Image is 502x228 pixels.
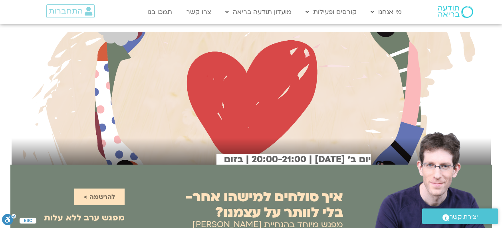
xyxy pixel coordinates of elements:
a: צרו קשר [182,4,215,20]
h2: איך סולחים למישהו אחר- בלי לוותר על עצמנו? [185,189,343,220]
a: מועדון תודעה בריאה [221,4,296,20]
span: התחברות [49,7,83,16]
span: יצירת קשר [449,212,478,222]
span: להרשמה > [84,193,115,200]
a: להרשמה > [74,189,125,205]
a: תמכו בנו [143,4,176,20]
h2: יום ב׳ [DATE] | 20:00-21:00 | בזום [216,154,371,165]
img: תודעה בריאה [438,6,473,18]
a: התחברות [46,4,95,18]
a: מי אנחנו [367,4,406,20]
a: יצירת קשר [422,208,498,224]
a: קורסים ופעילות [302,4,361,20]
h2: מפגש ערב ללא עלות [44,213,125,223]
